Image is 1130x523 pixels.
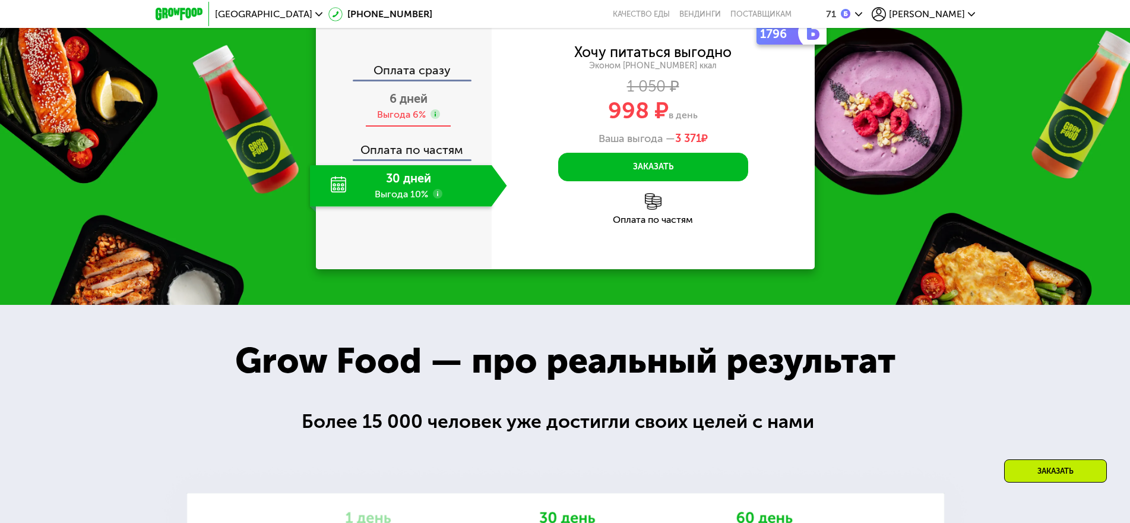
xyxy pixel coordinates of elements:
[889,10,965,19] span: [PERSON_NAME]
[669,109,698,121] span: в день
[675,133,708,146] span: ₽
[760,28,800,40] div: 1796
[492,61,815,71] div: Эконом [PHONE_NUMBER] ккал
[492,80,815,93] div: 1 050 ₽
[317,64,492,80] div: Оплата сразу
[608,97,669,124] span: 998 ₽
[1004,459,1107,483] div: Заказать
[826,10,836,19] div: 71
[574,46,732,59] div: Хочу питаться выгодно
[645,193,661,210] img: l6xcnZfty9opOoJh.png
[492,215,815,225] div: Оплата по частям
[492,133,815,146] div: Ваша выгода —
[675,132,701,145] span: 3 371
[302,407,829,436] div: Более 15 000 человек уже достигли своих целей с нами
[209,334,921,387] div: Grow Food — про реальный результат
[328,7,432,21] a: [PHONE_NUMBER]
[317,132,492,159] div: Оплата по частям
[730,10,792,19] div: поставщикам
[558,153,748,181] button: Заказать
[679,10,721,19] a: Вендинги
[377,108,426,121] div: Выгода 6%
[215,10,312,19] span: [GEOGRAPHIC_DATA]
[390,92,428,106] span: 6 дней
[613,10,670,19] a: Качество еды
